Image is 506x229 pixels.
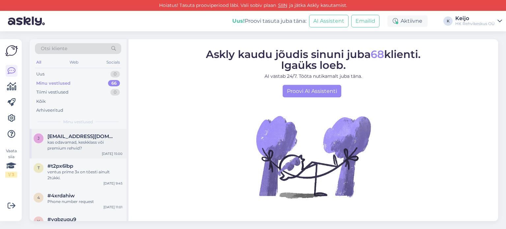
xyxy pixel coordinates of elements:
div: HK Rehvikeskus OÜ [455,21,495,26]
div: Proovi tasuta juba täna: [232,17,306,25]
div: [DATE] 15:00 [102,151,123,156]
div: Phone number request [47,199,123,205]
div: [DATE] 9:45 [103,181,123,186]
div: Socials [105,58,121,67]
div: 0 [110,89,120,96]
div: [DATE] 11:01 [103,205,123,210]
a: KeijoHK Rehvikeskus OÜ [455,16,502,26]
div: Uus [36,71,44,77]
div: 0 [110,71,120,77]
div: Kõik [36,98,46,105]
img: Askly Logo [5,44,18,57]
span: #t2px6lbp [47,163,73,169]
span: #4xrdahiw [47,193,75,199]
b: Uus! [232,18,245,24]
div: ventus prime 3x on tõesti ainult 2tükki. [47,169,123,181]
span: Askly kaudu jõudis sinuni juba klienti. Igaüks loeb. [206,47,421,71]
span: #yqbzuqu9 [47,216,76,222]
a: SIIN [276,2,289,8]
div: Vaata siia [5,148,17,178]
div: Web [68,58,80,67]
span: y [37,219,40,224]
div: Keijo [455,16,495,21]
span: jurijrs13@gmail.com [47,133,116,139]
span: j [38,136,40,141]
span: Otsi kliente [41,45,67,52]
div: kas odavamad, keskklass või premium rehvid? [47,139,123,151]
div: Aktiivne [387,15,428,27]
div: Arhiveeritud [36,107,63,114]
span: Minu vestlused [63,119,93,125]
div: Minu vestlused [36,80,70,87]
span: 68 [371,47,384,60]
div: 1 / 3 [5,172,17,178]
p: AI vastab 24/7. Tööta nutikamalt juba täna. [206,72,421,79]
span: t [38,165,40,170]
a: Proovi AI Assistenti [283,85,341,97]
div: 66 [108,80,120,87]
button: Emailid [351,15,379,27]
button: AI Assistent [309,15,349,27]
div: K [443,16,453,26]
img: No Chat active [254,97,373,216]
span: 4 [37,195,40,200]
div: All [35,58,42,67]
div: Tiimi vestlused [36,89,69,96]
